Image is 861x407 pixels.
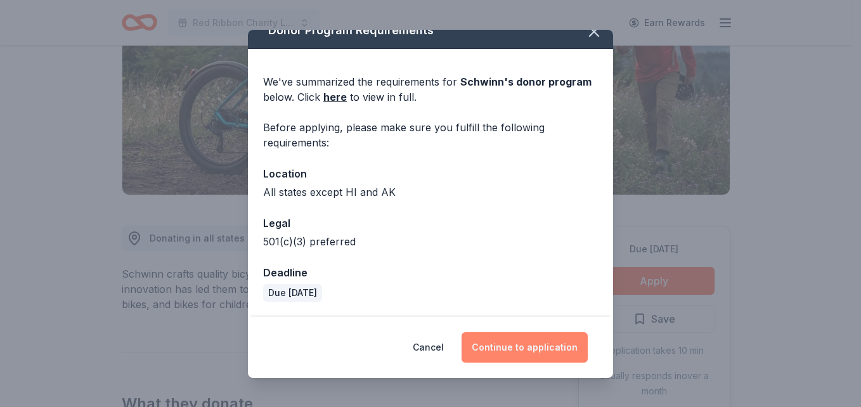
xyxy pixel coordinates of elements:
button: Continue to application [462,332,588,363]
button: Cancel [413,332,444,363]
div: All states except HI and AK [263,184,598,200]
div: Donor Program Requirements [248,13,613,49]
div: 501(c)(3) preferred [263,234,598,249]
div: Legal [263,215,598,231]
a: here [323,89,347,105]
div: Deadline [263,264,598,281]
div: Location [263,165,598,182]
span: Schwinn 's donor program [460,75,592,88]
div: Before applying, please make sure you fulfill the following requirements: [263,120,598,150]
div: We've summarized the requirements for below. Click to view in full. [263,74,598,105]
div: Due [DATE] [263,284,322,302]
